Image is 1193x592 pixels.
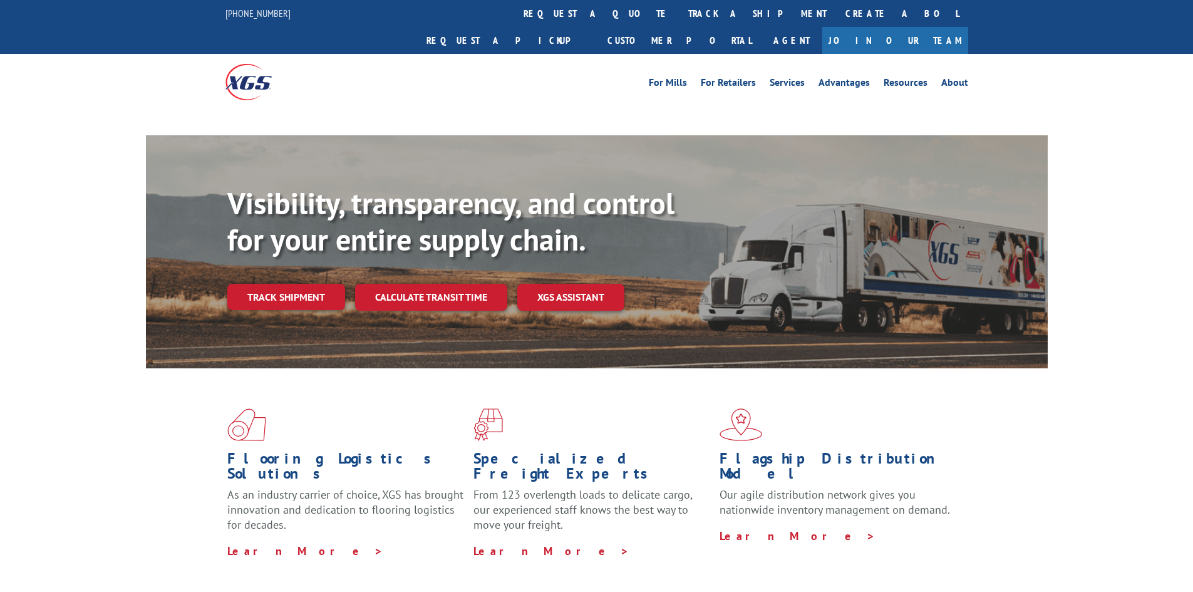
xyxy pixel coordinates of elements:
a: Learn More > [720,529,875,543]
a: Learn More > [473,544,629,558]
img: xgs-icon-focused-on-flooring-red [473,408,503,441]
b: Visibility, transparency, and control for your entire supply chain. [227,184,674,259]
a: XGS ASSISTANT [517,284,624,311]
a: About [941,78,968,91]
a: Resources [884,78,927,91]
p: From 123 overlength loads to delicate cargo, our experienced staff knows the best way to move you... [473,487,710,543]
a: Join Our Team [822,27,968,54]
h1: Flooring Logistics Solutions [227,451,464,487]
a: Request a pickup [417,27,598,54]
a: Calculate transit time [355,284,507,311]
a: Advantages [819,78,870,91]
span: Our agile distribution network gives you nationwide inventory management on demand. [720,487,950,517]
a: Services [770,78,805,91]
a: [PHONE_NUMBER] [225,7,291,19]
a: For Retailers [701,78,756,91]
a: Track shipment [227,284,345,310]
h1: Flagship Distribution Model [720,451,956,487]
h1: Specialized Freight Experts [473,451,710,487]
img: xgs-icon-flagship-distribution-model-red [720,408,763,441]
a: For Mills [649,78,687,91]
img: xgs-icon-total-supply-chain-intelligence-red [227,408,266,441]
span: As an industry carrier of choice, XGS has brought innovation and dedication to flooring logistics... [227,487,463,532]
a: Learn More > [227,544,383,558]
a: Agent [761,27,822,54]
a: Customer Portal [598,27,761,54]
